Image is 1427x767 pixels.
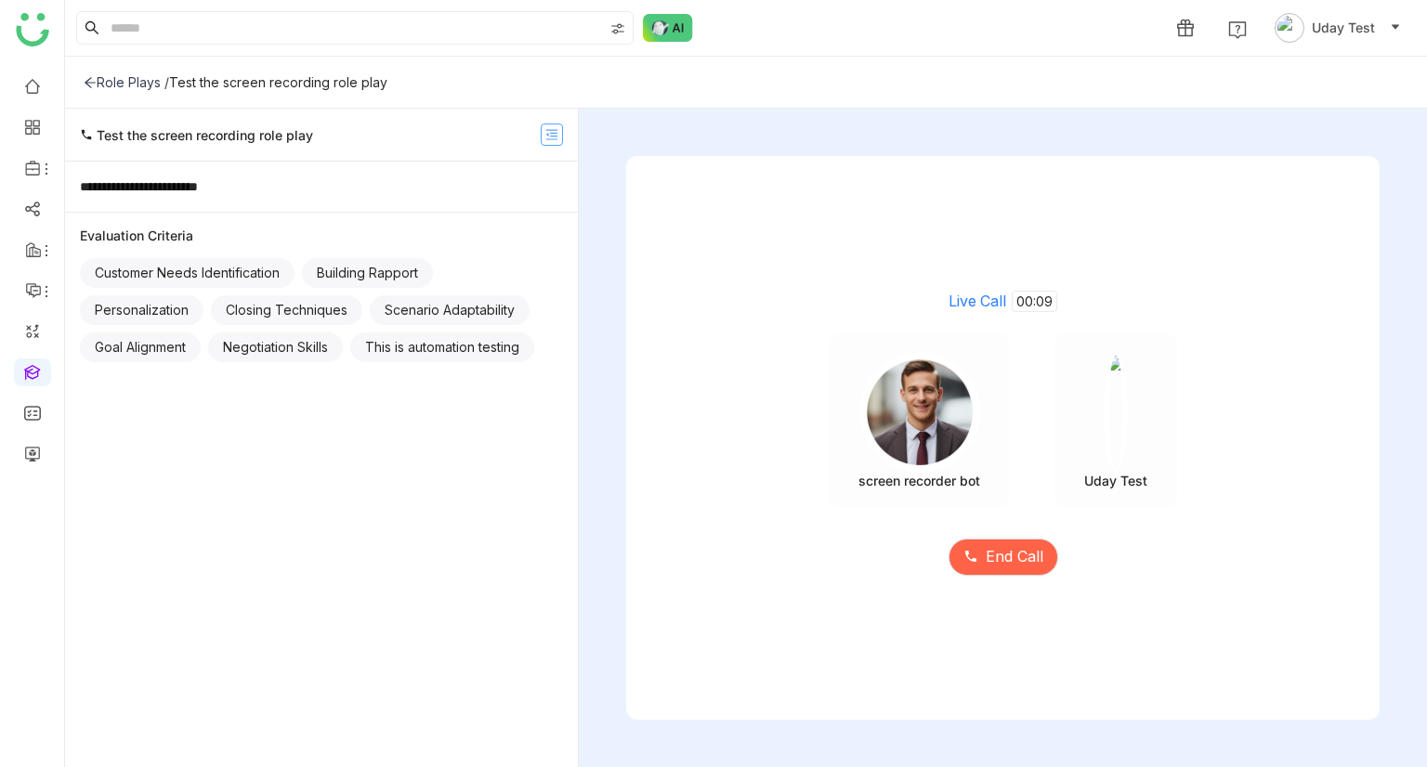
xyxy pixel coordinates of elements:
[169,74,387,90] div: Test the screen recording role play
[302,258,433,288] div: Building Rapport
[370,295,530,325] div: Scenario Adaptability
[643,14,693,42] img: ask-buddy-normal.svg
[1105,352,1127,473] img: 6851153c512bef77ea245893
[610,21,625,36] img: search-type.svg
[949,539,1058,576] button: End Call
[1271,13,1405,43] button: Uday Test
[1228,20,1247,39] img: help.svg
[1275,13,1304,43] img: avatar
[97,127,313,143] span: Test the screen recording role play
[858,473,980,488] div: screen recorder bot
[80,332,201,362] div: Goal Alignment
[1084,473,1147,488] div: Uday Test
[1012,291,1057,312] span: 00:09
[16,13,49,46] img: logo
[80,258,295,288] div: Customer Needs Identification
[84,74,169,90] div: Role Plays /
[350,332,534,362] div: This is automation testing
[80,295,203,325] div: Personalization
[211,295,362,325] div: Closing Techniques
[859,352,980,473] img: young_male.png
[1312,18,1375,38] span: Uday Test
[986,545,1043,568] span: End Call
[80,227,563,243] div: Evaluation Criteria
[626,292,1380,311] div: Live Call
[208,332,343,362] div: Negotiation Skills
